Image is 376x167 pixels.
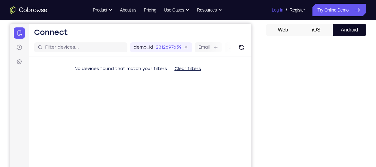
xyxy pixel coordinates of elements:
span: / [286,6,287,14]
button: Clear filters [159,39,196,51]
a: Try Online Demo [312,4,366,16]
a: Pricing [144,4,156,16]
button: iOS [300,24,333,36]
button: Use Cases [164,4,189,16]
a: About us [120,4,136,16]
a: Go to the home page [10,6,47,14]
button: Android [333,24,366,36]
button: Resources [197,4,222,16]
button: Product [93,4,112,16]
span: No devices found that match your filters. [64,42,158,48]
button: Web [266,24,300,36]
a: Log In [272,4,283,16]
a: Register [290,4,305,16]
